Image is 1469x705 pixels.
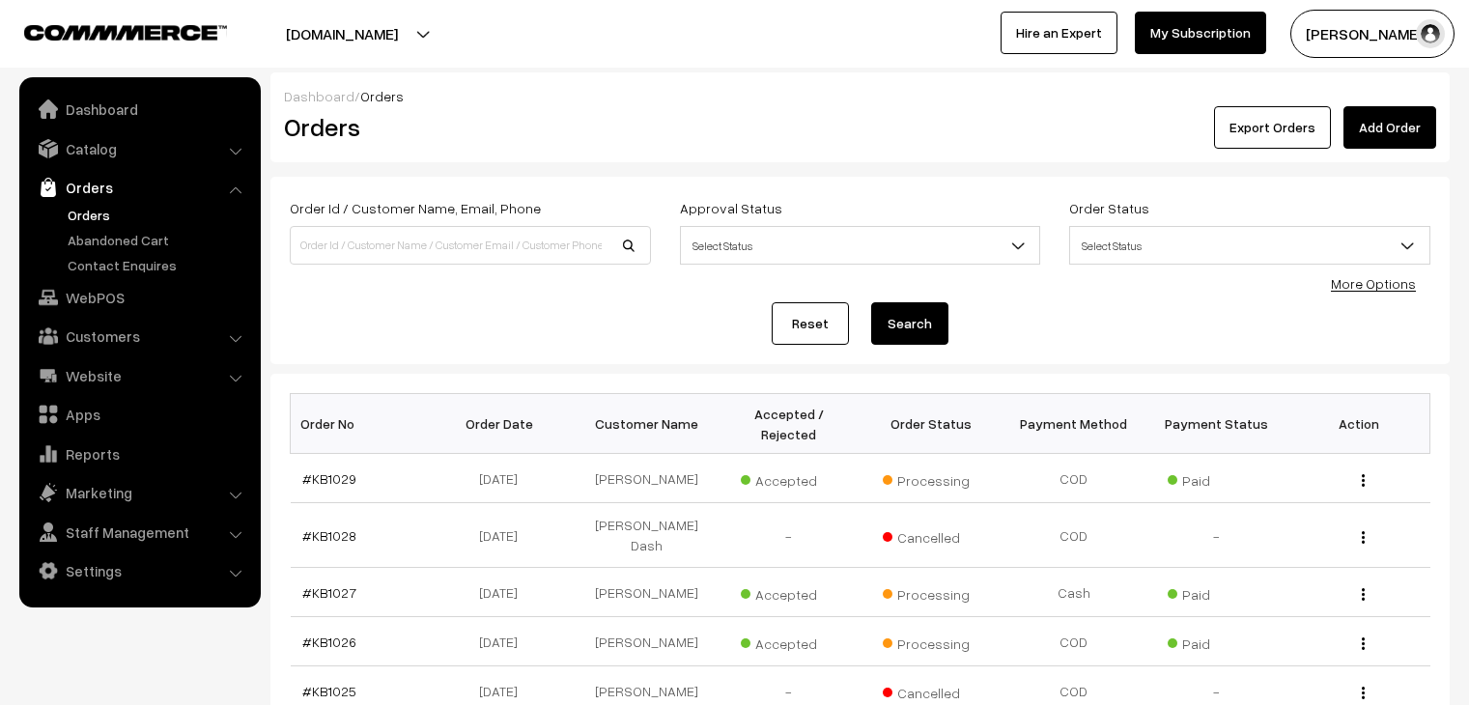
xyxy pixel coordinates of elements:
a: Dashboard [24,92,254,127]
img: Menu [1362,531,1365,544]
th: Customer Name [576,394,719,454]
a: Dashboard [284,88,354,104]
input: Order Id / Customer Name / Customer Email / Customer Phone [290,226,651,265]
button: [PERSON_NAME]… [1290,10,1455,58]
td: [PERSON_NAME] [576,568,719,617]
th: Accepted / Rejected [718,394,861,454]
a: Reset [772,302,849,345]
a: Add Order [1343,106,1436,149]
span: Accepted [741,629,837,654]
th: Payment Method [1003,394,1145,454]
a: #KB1028 [302,527,356,544]
th: Order Date [433,394,576,454]
a: COMMMERCE [24,19,193,42]
td: COD [1003,454,1145,503]
img: Menu [1362,687,1365,699]
label: Order Id / Customer Name, Email, Phone [290,198,541,218]
td: [DATE] [433,503,576,568]
span: Processing [883,629,979,654]
a: Hire an Expert [1001,12,1117,54]
td: [DATE] [433,454,576,503]
a: Orders [24,170,254,205]
th: Action [1287,394,1430,454]
button: Search [871,302,948,345]
th: Order No [291,394,434,454]
a: Reports [24,437,254,471]
a: #KB1027 [302,584,356,601]
a: Catalog [24,131,254,166]
img: Menu [1362,588,1365,601]
td: - [1145,503,1288,568]
img: Menu [1362,637,1365,650]
a: Abandoned Cart [63,230,254,250]
span: Processing [883,465,979,491]
button: Export Orders [1214,106,1331,149]
img: Menu [1362,474,1365,487]
span: Paid [1168,579,1264,605]
td: [DATE] [433,568,576,617]
td: [PERSON_NAME] [576,454,719,503]
span: Orders [360,88,404,104]
span: Paid [1168,465,1264,491]
a: Marketing [24,475,254,510]
h2: Orders [284,112,649,142]
img: user [1416,19,1445,48]
a: Apps [24,397,254,432]
td: [DATE] [433,617,576,666]
a: Staff Management [24,515,254,550]
span: Accepted [741,465,837,491]
a: WebPOS [24,280,254,315]
td: [PERSON_NAME] [576,617,719,666]
label: Approval Status [680,198,782,218]
th: Payment Status [1145,394,1288,454]
td: - [718,503,861,568]
span: Select Status [680,226,1041,265]
span: Select Status [1069,226,1430,265]
span: Cancelled [883,678,979,703]
td: [PERSON_NAME] Dash [576,503,719,568]
a: My Subscription [1135,12,1266,54]
a: #KB1026 [302,634,356,650]
a: More Options [1331,275,1416,292]
span: Processing [883,579,979,605]
span: Accepted [741,579,837,605]
td: COD [1003,503,1145,568]
span: Select Status [681,229,1040,263]
a: #KB1025 [302,683,356,699]
td: COD [1003,617,1145,666]
button: [DOMAIN_NAME] [218,10,466,58]
label: Order Status [1069,198,1149,218]
span: Paid [1168,629,1264,654]
td: Cash [1003,568,1145,617]
img: COMMMERCE [24,25,227,40]
a: Website [24,358,254,393]
a: Orders [63,205,254,225]
span: Cancelled [883,522,979,548]
a: Contact Enquires [63,255,254,275]
a: Settings [24,553,254,588]
a: #KB1029 [302,470,356,487]
th: Order Status [861,394,1003,454]
div: / [284,86,1436,106]
span: Select Status [1070,229,1429,263]
a: Customers [24,319,254,353]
